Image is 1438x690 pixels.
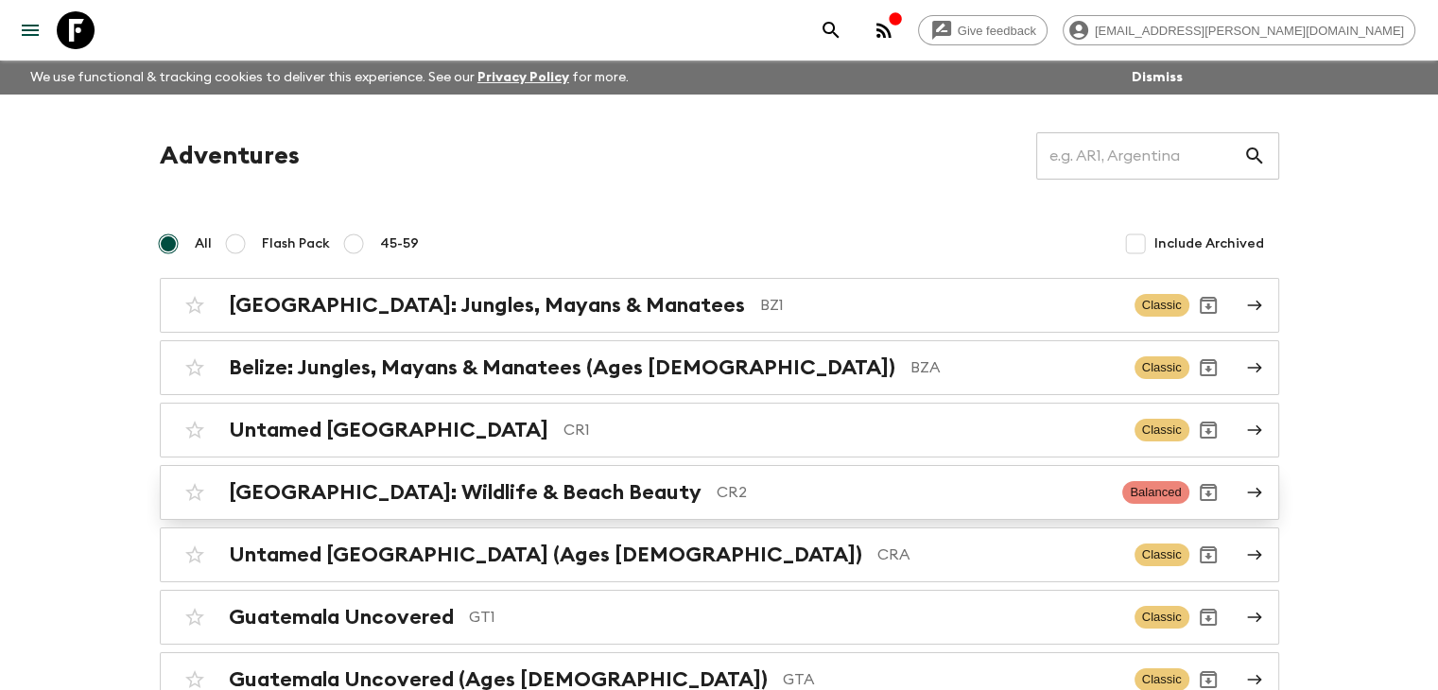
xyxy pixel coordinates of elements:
span: Balanced [1122,481,1188,504]
p: BZA [910,356,1119,379]
span: Classic [1135,356,1189,379]
button: Archive [1189,598,1227,636]
span: Classic [1135,606,1189,629]
a: Privacy Policy [477,71,569,84]
a: Untamed [GEOGRAPHIC_DATA] (Ages [DEMOGRAPHIC_DATA])CRAClassicArchive [160,527,1279,582]
span: [EMAIL_ADDRESS][PERSON_NAME][DOMAIN_NAME] [1084,24,1414,38]
span: All [195,234,212,253]
button: menu [11,11,49,49]
p: CR2 [717,481,1108,504]
span: Include Archived [1154,234,1264,253]
p: CR1 [563,419,1119,441]
button: Archive [1189,411,1227,449]
button: Dismiss [1127,64,1187,91]
h2: [GEOGRAPHIC_DATA]: Wildlife & Beach Beauty [229,480,702,505]
input: e.g. AR1, Argentina [1036,129,1243,182]
span: Classic [1135,543,1189,566]
button: Archive [1189,474,1227,511]
a: Belize: Jungles, Mayans & Manatees (Ages [DEMOGRAPHIC_DATA])BZAClassicArchive [160,340,1279,395]
a: [GEOGRAPHIC_DATA]: Jungles, Mayans & ManateesBZ1ClassicArchive [160,278,1279,333]
h1: Adventures [160,137,300,175]
span: Classic [1135,294,1189,317]
a: Give feedback [918,15,1048,45]
h2: [GEOGRAPHIC_DATA]: Jungles, Mayans & Manatees [229,293,745,318]
button: Archive [1189,349,1227,387]
a: Guatemala UncoveredGT1ClassicArchive [160,590,1279,645]
button: Archive [1189,536,1227,574]
div: [EMAIL_ADDRESS][PERSON_NAME][DOMAIN_NAME] [1063,15,1415,45]
span: Classic [1135,419,1189,441]
h2: Untamed [GEOGRAPHIC_DATA] [229,418,548,442]
p: BZ1 [760,294,1119,317]
p: We use functional & tracking cookies to deliver this experience. See our for more. [23,60,636,95]
h2: Guatemala Uncovered [229,605,454,630]
button: Archive [1189,286,1227,324]
h2: Belize: Jungles, Mayans & Manatees (Ages [DEMOGRAPHIC_DATA]) [229,355,895,380]
h2: Untamed [GEOGRAPHIC_DATA] (Ages [DEMOGRAPHIC_DATA]) [229,543,862,567]
a: Untamed [GEOGRAPHIC_DATA]CR1ClassicArchive [160,403,1279,457]
span: 45-59 [380,234,419,253]
a: [GEOGRAPHIC_DATA]: Wildlife & Beach BeautyCR2BalancedArchive [160,465,1279,520]
p: CRA [877,543,1119,566]
span: Flash Pack [262,234,330,253]
p: GT1 [469,606,1119,629]
button: search adventures [812,11,850,49]
span: Give feedback [947,24,1047,38]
